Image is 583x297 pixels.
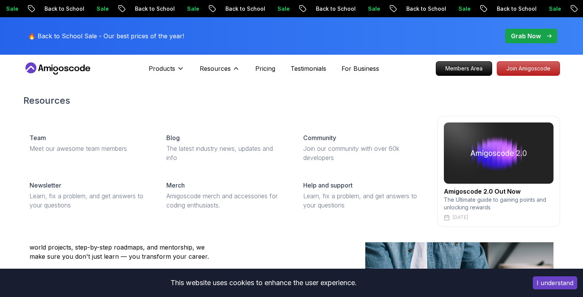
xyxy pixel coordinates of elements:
h2: Resources [23,95,560,107]
p: Meet our awesome team members [30,144,148,153]
button: Products [149,64,184,79]
p: Products [149,64,175,73]
a: NewsletterLearn, fix a problem, and get answers to your questions [23,175,154,216]
p: [DATE] [453,214,468,220]
a: MerchAmigoscode merch and accessories for coding enthusiasts. [160,175,291,216]
p: Learn, fix a problem, and get answers to your questions [30,191,148,210]
a: BlogThe latest industry news, updates and info [160,127,291,168]
a: Members Area [436,61,492,76]
p: Back to School [111,5,163,13]
div: This website uses cookies to enhance the user experience. [6,274,521,291]
p: Sale [163,5,187,13]
p: Merch [166,181,185,190]
p: Back to School [382,5,434,13]
p: Back to School [20,5,72,13]
a: Join Amigoscode [497,61,560,76]
p: Back to School [473,5,525,13]
p: Sale [434,5,459,13]
p: Join Amigoscode [497,62,560,75]
p: Join our community with over 60k developers [303,144,422,162]
p: Learn, fix a problem, and get answers to your questions [303,191,422,210]
p: Community [303,133,336,142]
p: Amigoscode has helped thousands of developers land roles at Amazon, Starling Bank, Mercado Livre,... [30,224,213,261]
p: Members Area [436,62,492,75]
h2: Amigoscode 2.0 Out Now [444,187,553,196]
button: Resources [200,64,240,79]
img: amigoscode 2.0 [444,122,553,184]
a: Testimonials [291,64,326,73]
p: Blog [166,133,180,142]
p: Sale [72,5,97,13]
p: Team [30,133,46,142]
button: Accept cookies [533,276,577,289]
a: Pricing [255,64,275,73]
p: Back to School [201,5,253,13]
p: The Ultimate guide to gaining points and unlocking rewards [444,196,553,211]
p: 🔥 Back to School Sale - Our best prices of the year! [28,31,184,41]
p: The latest industry news, updates and info [166,144,285,162]
a: TeamMeet our awesome team members [23,127,154,159]
a: Help and supportLearn, fix a problem, and get answers to your questions [297,175,428,216]
a: amigoscode 2.0Amigoscode 2.0 Out NowThe Ultimate guide to gaining points and unlocking rewards[DATE] [437,116,560,227]
p: Sale [525,5,549,13]
p: Sale [253,5,278,13]
p: Resources [200,64,231,73]
a: CommunityJoin our community with over 60k developers [297,127,428,168]
p: Back to School [292,5,344,13]
p: Amigoscode merch and accessories for coding enthusiasts. [166,191,285,210]
a: For Business [342,64,379,73]
p: Help and support [303,181,353,190]
p: Newsletter [30,181,61,190]
p: Grab Now [511,31,541,41]
p: Sale [344,5,368,13]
